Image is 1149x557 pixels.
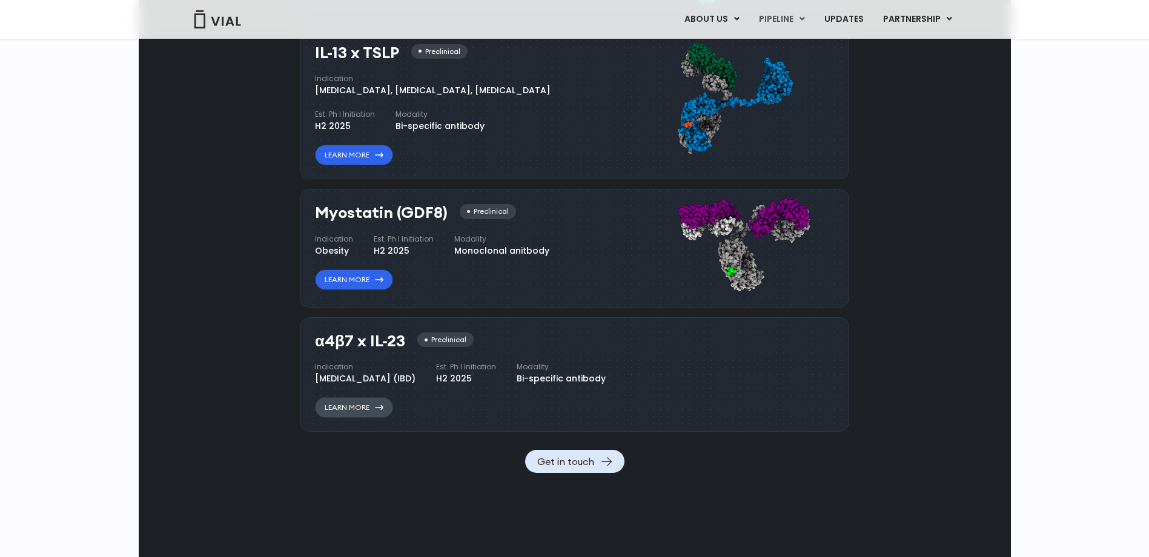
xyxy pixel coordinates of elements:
div: Preclinical [417,332,474,348]
h4: Indication [315,234,353,245]
h4: Modality [454,234,549,245]
div: Preclinical [460,204,516,219]
a: UPDATES [815,9,873,30]
div: H2 2025 [374,245,434,257]
h3: α4β7 x IL-23 [315,332,405,350]
div: Preclinical [411,44,468,59]
div: Bi-specific antibody [396,120,485,133]
div: H2 2025 [315,120,375,133]
div: [MEDICAL_DATA], [MEDICAL_DATA], [MEDICAL_DATA] [315,84,551,97]
a: Learn More [315,397,393,418]
div: Obesity [315,245,353,257]
h4: Modality [517,361,606,372]
a: PIPELINEMenu Toggle [749,9,814,30]
h4: Est. Ph I Initiation [315,109,375,120]
h4: Modality [396,109,485,120]
div: Monoclonal anitbody [454,245,549,257]
h3: IL-13 x TSLP [315,44,399,62]
div: [MEDICAL_DATA] (IBD) [315,372,416,385]
h4: Est. Ph I Initiation [374,234,434,245]
div: Bi-specific antibody [517,372,606,385]
h4: Indication [315,361,416,372]
a: Get in touch [525,450,624,473]
h3: Myostatin (GDF8) [315,204,448,222]
a: Learn More [315,145,393,165]
a: ABOUT USMenu Toggle [675,9,749,30]
h4: Est. Ph I Initiation [436,361,496,372]
a: Learn More [315,269,393,290]
div: H2 2025 [436,372,496,385]
img: Vial Logo [193,10,242,28]
a: PARTNERSHIPMenu Toggle [873,9,962,30]
h4: Indication [315,73,551,84]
